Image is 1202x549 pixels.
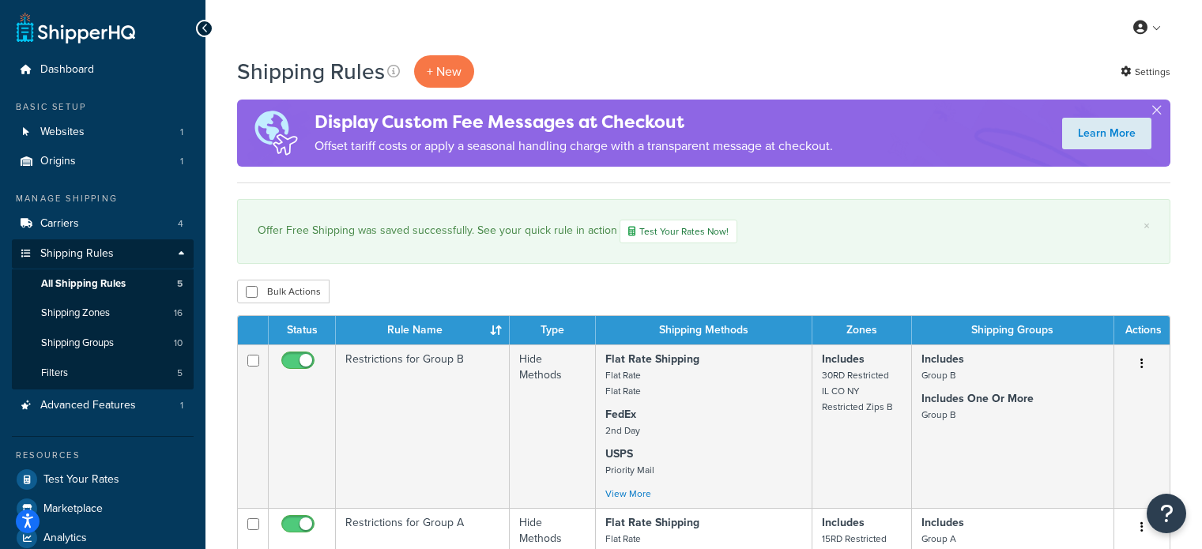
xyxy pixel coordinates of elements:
[12,118,194,147] a: Websites 1
[605,423,640,438] small: 2nd Day
[180,126,183,139] span: 1
[12,449,194,462] div: Resources
[12,192,194,205] div: Manage Shipping
[315,135,833,157] p: Offset tariff costs or apply a seasonal handling charge with a transparent message at checkout.
[822,351,865,367] strong: Includes
[237,100,315,167] img: duties-banner-06bc72dcb5fe05cb3f9472aba00be2ae8eb53ab6f0d8bb03d382ba314ac3c341.png
[237,56,385,87] h1: Shipping Rules
[605,487,651,501] a: View More
[921,368,955,382] small: Group B
[12,391,194,420] a: Advanced Features 1
[17,12,135,43] a: ShipperHQ Home
[414,55,474,88] p: + New
[40,155,76,168] span: Origins
[1114,316,1170,344] th: Actions
[12,299,194,328] li: Shipping Zones
[336,316,510,344] th: Rule Name : activate to sort column ascending
[620,220,737,243] a: Test Your Rates Now!
[822,368,892,414] small: 30RD Restricted IL CO NY Restricted Zips B
[41,277,126,291] span: All Shipping Rules
[12,391,194,420] li: Advanced Features
[12,147,194,176] a: Origins 1
[180,155,183,168] span: 1
[12,359,194,388] a: Filters 5
[921,532,956,546] small: Group A
[12,118,194,147] li: Websites
[336,344,510,508] td: Restrictions for Group B
[40,63,94,77] span: Dashboard
[921,408,955,422] small: Group B
[822,514,865,531] strong: Includes
[12,55,194,85] a: Dashboard
[237,280,330,303] button: Bulk Actions
[921,390,1034,407] strong: Includes One Or More
[1144,220,1150,232] a: ×
[921,351,964,367] strong: Includes
[12,465,194,494] a: Test Your Rates
[1121,61,1170,83] a: Settings
[12,209,194,239] li: Carriers
[510,344,597,508] td: Hide Methods
[605,446,633,462] strong: USPS
[605,463,654,477] small: Priority Mail
[921,514,964,531] strong: Includes
[12,359,194,388] li: Filters
[174,306,183,320] span: 16
[12,269,194,299] li: All Shipping Rules
[315,109,833,135] h4: Display Custom Fee Messages at Checkout
[12,239,194,389] li: Shipping Rules
[40,247,114,261] span: Shipping Rules
[174,337,183,350] span: 10
[1147,494,1186,533] button: Open Resource Center
[605,406,636,423] strong: FedEx
[605,368,641,398] small: Flat Rate Flat Rate
[40,217,79,231] span: Carriers
[812,316,912,344] th: Zones
[12,269,194,299] a: All Shipping Rules 5
[43,473,119,487] span: Test Your Rates
[1062,118,1151,149] a: Learn More
[605,514,699,531] strong: Flat Rate Shipping
[912,316,1114,344] th: Shipping Groups
[43,532,87,545] span: Analytics
[178,217,183,231] span: 4
[41,306,110,320] span: Shipping Zones
[177,367,183,380] span: 5
[41,367,68,380] span: Filters
[12,494,194,523] a: Marketplace
[269,316,336,344] th: Status
[12,329,194,358] li: Shipping Groups
[40,126,85,139] span: Websites
[12,100,194,114] div: Basic Setup
[12,147,194,176] li: Origins
[12,299,194,328] a: Shipping Zones 16
[40,399,136,412] span: Advanced Features
[177,277,183,291] span: 5
[596,316,812,344] th: Shipping Methods
[258,220,1150,243] div: Offer Free Shipping was saved successfully. See your quick rule in action
[510,316,597,344] th: Type
[43,502,103,516] span: Marketplace
[12,329,194,358] a: Shipping Groups 10
[180,399,183,412] span: 1
[605,351,699,367] strong: Flat Rate Shipping
[12,209,194,239] a: Carriers 4
[41,337,114,350] span: Shipping Groups
[12,239,194,269] a: Shipping Rules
